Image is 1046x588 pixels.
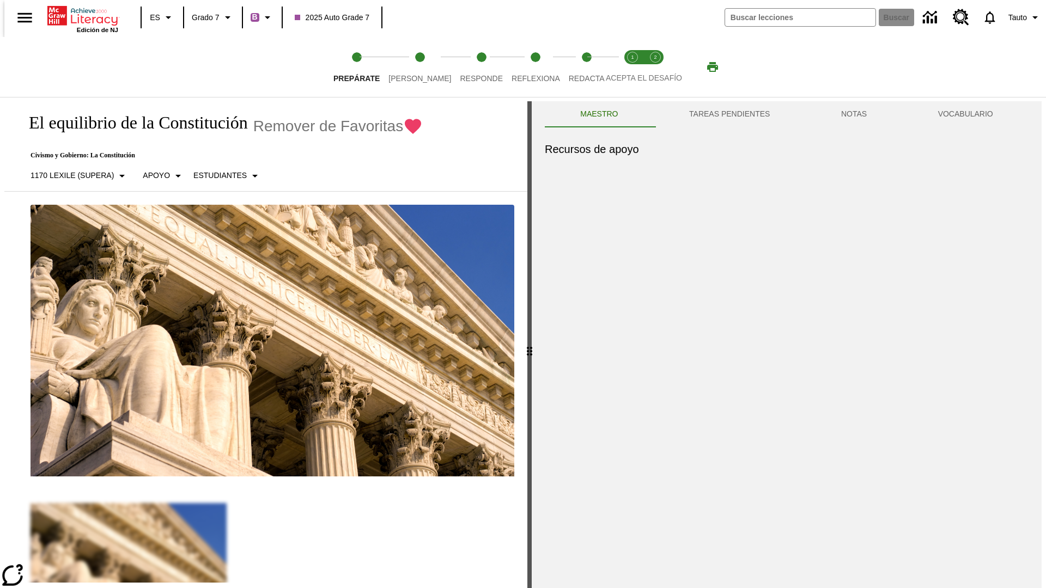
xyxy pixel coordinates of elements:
[253,118,403,135] span: Remover de Favoritas
[532,101,1042,588] div: activity
[503,37,569,97] button: Reflexiona step 4 of 5
[640,37,671,97] button: Acepta el desafío contesta step 2 of 2
[145,8,180,27] button: Lenguaje: ES, Selecciona un idioma
[569,74,605,83] span: Redacta
[17,151,423,160] p: Civismo y Gobierno: La Constitución
[9,2,41,34] button: Abrir el menú lateral
[252,10,258,24] span: B
[512,74,560,83] span: Reflexiona
[902,101,1029,127] button: VOCABULARIO
[545,101,654,127] button: Maestro
[246,8,278,27] button: Boost El color de la clase es morado/púrpura. Cambiar el color de la clase.
[545,140,1029,158] h6: Recursos de apoyo
[606,73,682,82] span: ACEPTA EL DESAFÍO
[26,166,133,186] button: Seleccione Lexile, 1170 Lexile (Supera)
[77,27,118,33] span: Edición de NJ
[631,54,634,60] text: 1
[143,170,170,181] p: Apoyo
[325,37,388,97] button: Prepárate step 1 of 5
[545,101,1029,127] div: Instructional Panel Tabs
[1004,8,1046,27] button: Perfil/Configuración
[725,9,875,26] input: Buscar campo
[388,74,451,83] span: [PERSON_NAME]
[916,3,946,33] a: Centro de información
[193,170,247,181] p: Estudiantes
[150,12,160,23] span: ES
[187,8,239,27] button: Grado: Grado 7, Elige un grado
[189,166,266,186] button: Seleccionar estudiante
[946,3,976,32] a: Centro de recursos, Se abrirá en una pestaña nueva.
[192,12,220,23] span: Grado 7
[460,74,503,83] span: Responde
[806,101,903,127] button: NOTAS
[138,166,189,186] button: Tipo de apoyo, Apoyo
[654,101,806,127] button: TAREAS PENDIENTES
[451,37,512,97] button: Responde step 3 of 5
[295,12,370,23] span: 2025 Auto Grade 7
[47,4,118,33] div: Portada
[560,37,613,97] button: Redacta step 5 of 5
[31,205,514,477] img: El edificio del Tribunal Supremo de Estados Unidos ostenta la frase "Igualdad de justicia bajo la...
[654,54,656,60] text: 2
[617,37,648,97] button: Acepta el desafío lee step 1 of 2
[695,57,730,77] button: Imprimir
[527,101,532,588] div: Pulsa la tecla de intro o la barra espaciadora y luego presiona las flechas de derecha e izquierd...
[976,3,1004,32] a: Notificaciones
[4,101,527,583] div: reading
[17,113,248,133] h1: El equilibrio de la Constitución
[253,117,423,136] button: Remover de Favoritas - El equilibrio de la Constitución
[333,74,380,83] span: Prepárate
[1008,12,1027,23] span: Tauto
[380,37,460,97] button: Lee step 2 of 5
[31,170,114,181] p: 1170 Lexile (Supera)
